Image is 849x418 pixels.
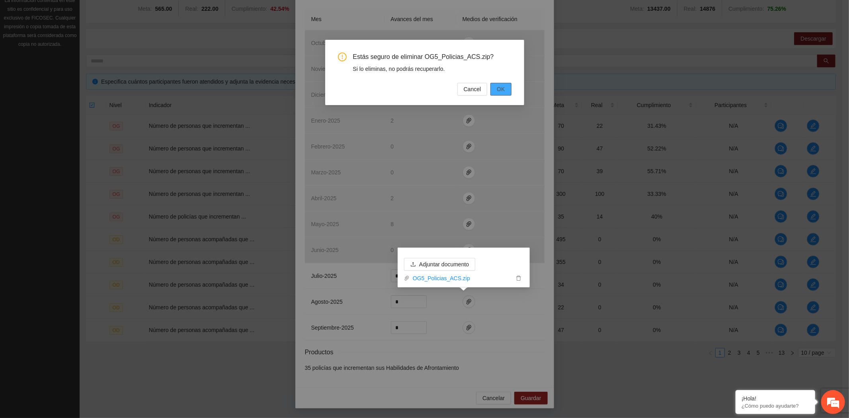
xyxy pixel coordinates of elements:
span: exclamation-circle [338,53,347,61]
div: ¡Hola! [742,395,809,402]
span: Adjuntar documento [419,260,469,269]
button: OK [490,83,511,96]
p: ¿Cómo puedo ayudarte? [742,403,809,409]
div: Minimizar ventana de chat en vivo [131,4,150,23]
button: Cancel [457,83,488,96]
span: paper-clip [404,275,410,281]
span: Estás seguro de eliminar OG5_Policias_ACS.zip? [353,53,511,61]
span: upload [410,262,416,268]
span: Cancel [464,85,481,94]
span: Estamos en línea. [46,106,110,187]
span: OK [497,85,505,94]
button: uploadAdjuntar documento [404,258,475,271]
div: Si lo eliminas, no podrás recuperarlo. [353,64,511,73]
button: delete [514,274,523,283]
a: OG5_Policias_ACS.zip [410,274,514,283]
div: Chatee con nosotros ahora [41,41,134,51]
span: delete [514,275,523,281]
textarea: Escriba su mensaje y pulse “Intro” [4,217,152,245]
span: uploadAdjuntar documento [404,261,475,268]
